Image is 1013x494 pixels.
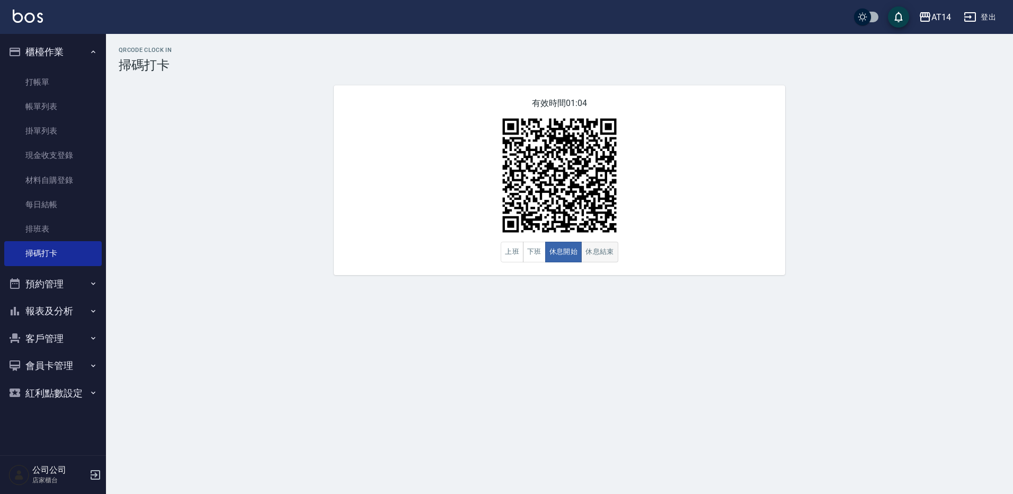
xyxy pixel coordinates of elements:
p: 店家櫃台 [32,475,86,485]
button: 登出 [959,7,1000,27]
button: 客戶管理 [4,325,102,352]
h3: 掃碼打卡 [119,58,1000,73]
a: 掃碼打卡 [4,241,102,266]
button: 報表及分析 [4,297,102,325]
div: AT14 [931,11,951,24]
button: 櫃檯作業 [4,38,102,66]
button: save [888,6,909,28]
button: 會員卡管理 [4,352,102,380]
a: 帳單列表 [4,94,102,119]
img: Logo [13,10,43,23]
h2: QRcode Clock In [119,47,1000,54]
a: 材料自購登錄 [4,168,102,192]
a: 打帳單 [4,70,102,94]
a: 每日結帳 [4,192,102,217]
button: 下班 [523,242,546,262]
button: 紅利點數設定 [4,380,102,407]
a: 排班表 [4,217,102,241]
button: 休息結束 [581,242,618,262]
button: 預約管理 [4,270,102,298]
img: Person [8,464,30,486]
h5: 公司公司 [32,465,86,475]
a: 掛單列表 [4,119,102,143]
a: 現金收支登錄 [4,143,102,167]
div: 有效時間 01:04 [334,85,785,275]
button: 休息開始 [545,242,582,262]
button: 上班 [501,242,523,262]
button: AT14 [914,6,955,28]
